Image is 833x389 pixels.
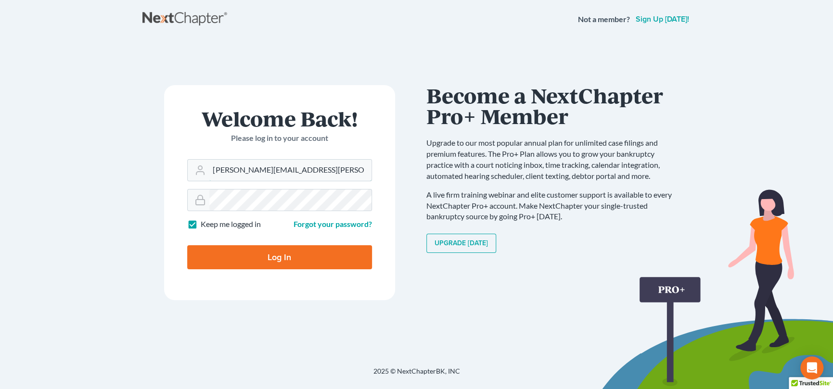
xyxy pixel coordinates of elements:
[142,366,691,384] div: 2025 © NextChapterBK, INC
[294,219,372,228] a: Forgot your password?
[209,160,372,181] input: Email Address
[426,189,681,223] p: A live firm training webinar and elite customer support is available to every NextChapter Pro+ ac...
[800,356,823,379] div: Open Intercom Messenger
[426,234,496,253] a: Upgrade [DATE]
[634,15,691,23] a: Sign up [DATE]!
[578,14,630,25] strong: Not a member?
[426,138,681,181] p: Upgrade to our most popular annual plan for unlimited case filings and premium features. The Pro+...
[187,108,372,129] h1: Welcome Back!
[201,219,261,230] label: Keep me logged in
[187,133,372,144] p: Please log in to your account
[426,85,681,126] h1: Become a NextChapter Pro+ Member
[187,245,372,269] input: Log In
